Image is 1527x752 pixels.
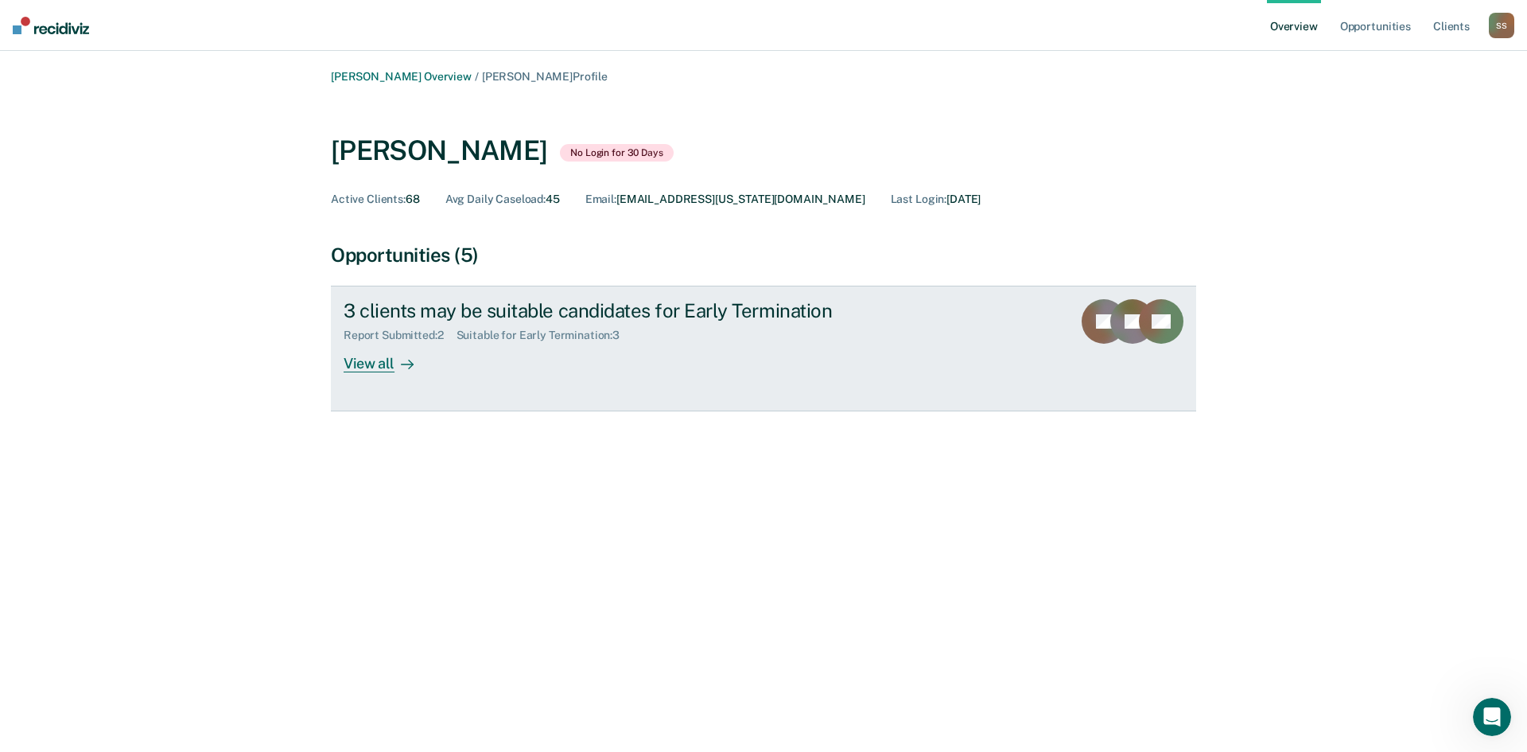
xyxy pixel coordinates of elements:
span: Avg Daily Caseload : [445,193,546,205]
a: [PERSON_NAME] Overview [331,70,472,83]
iframe: Intercom live chat [1473,698,1511,736]
a: 3 clients may be suitable candidates for Early TerminationReport Submitted:2Suitable for Early Te... [331,286,1196,411]
div: [DATE] [891,193,981,206]
span: / [472,70,482,83]
div: View all [344,342,433,373]
div: Suitable for Early Termination : 3 [457,329,633,342]
div: S S [1489,13,1514,38]
button: SS [1489,13,1514,38]
div: [PERSON_NAME] [331,134,547,167]
div: 45 [445,193,560,206]
span: [PERSON_NAME] Profile [482,70,608,83]
div: [EMAIL_ADDRESS][US_STATE][DOMAIN_NAME] [585,193,865,206]
span: Email : [585,193,616,205]
div: 68 [331,193,420,206]
div: Opportunities (5) [331,244,1196,267]
div: 3 clients may be suitable candidates for Early Termination [344,299,902,322]
span: Last Login : [891,193,946,205]
span: Active Clients : [331,193,406,205]
div: Report Submitted : 2 [344,329,457,342]
span: No Login for 30 Days [560,144,674,162]
img: Recidiviz [13,17,89,34]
